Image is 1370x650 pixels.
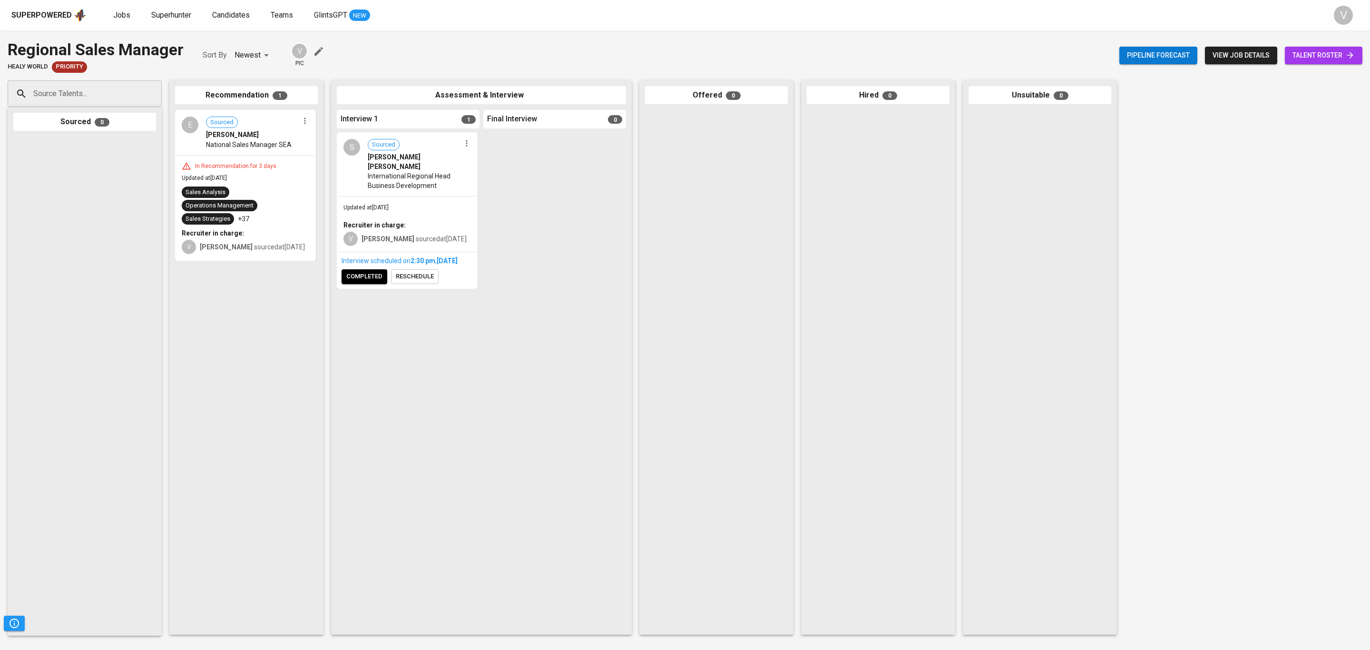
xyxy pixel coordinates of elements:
button: view job details [1205,47,1277,64]
div: Regional Sales Manager [8,38,184,61]
div: V [1334,6,1353,25]
div: V [343,232,358,246]
img: app logo [74,8,87,22]
span: Healy World [8,62,48,71]
div: S [343,139,360,156]
span: 1 [273,91,287,100]
div: E [182,117,198,133]
span: Updated at [DATE] [343,204,389,211]
div: Hired [807,86,949,105]
span: Sourced [368,140,399,149]
p: Sort By [203,49,227,61]
div: Sourced [13,113,156,131]
div: pic [291,43,308,68]
b: [PERSON_NAME] [200,243,253,251]
span: National Sales Manager SEA [206,140,292,149]
b: [PERSON_NAME] [362,235,414,243]
div: Offered [645,86,788,105]
span: Jobs [113,10,130,20]
span: 1 [461,115,476,124]
span: GlintsGPT [314,10,347,20]
button: completed [342,269,387,284]
p: +37 [238,214,249,224]
span: International Regional Head Business Development [368,171,460,190]
div: In Recommendation for 3 days [191,162,280,170]
div: Recommendation [175,86,318,105]
span: 0 [608,115,622,124]
p: Newest [235,49,261,61]
span: 0 [1054,91,1068,100]
span: sourced at [DATE] [362,235,467,243]
div: Sales Analysis [186,188,225,197]
span: 0 [95,118,109,127]
a: Superhunter [151,10,193,21]
a: Jobs [113,10,132,21]
span: Teams [271,10,293,20]
button: reschedule [391,269,439,284]
a: talent roster [1285,47,1362,64]
div: New Job received from Demand Team [52,61,87,73]
span: Updated at [DATE] [182,175,227,181]
span: sourced at [DATE] [200,243,305,251]
div: Sales Strategies [186,215,230,224]
button: Open [157,93,158,95]
span: reschedule [396,271,434,282]
div: Newest [235,47,272,64]
span: [PERSON_NAME] [206,130,259,139]
b: Recruiter in charge: [343,221,406,229]
span: Interview 1 [341,114,378,125]
div: Operations Management [186,201,254,210]
span: completed [346,271,382,282]
div: V [182,240,196,254]
span: Priority [52,62,87,71]
span: NEW [349,11,370,20]
span: Final Interview [487,114,537,125]
span: view job details [1213,49,1270,61]
span: 0 [882,91,897,100]
span: Sourced [206,118,237,127]
a: Superpoweredapp logo [11,8,87,22]
a: Candidates [212,10,252,21]
div: Interview scheduled on , [342,256,473,266]
span: 0 [726,91,741,100]
span: talent roster [1292,49,1355,61]
div: ESourced[PERSON_NAME]National Sales Manager SEAIn Recommendation for 3 daysUpdated at[DATE]Sales ... [175,110,316,261]
div: Superpowered [11,10,72,21]
div: V [291,43,308,59]
b: Recruiter in charge: [182,229,244,237]
div: Unsuitable [969,86,1111,105]
div: Assessment & Interview [337,86,626,105]
a: Teams [271,10,295,21]
span: Candidates [212,10,250,20]
span: [PERSON_NAME] [PERSON_NAME] [368,152,460,171]
div: SSourced[PERSON_NAME] [PERSON_NAME]International Regional Head Business DevelopmentUpdated at[DAT... [337,132,478,289]
span: [DATE] [437,257,458,265]
span: Superhunter [151,10,191,20]
span: 2:30 PM [411,257,435,265]
button: Pipeline forecast [1119,47,1197,64]
span: Pipeline forecast [1127,49,1190,61]
a: GlintsGPT NEW [314,10,370,21]
button: Pipeline Triggers [4,616,25,631]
